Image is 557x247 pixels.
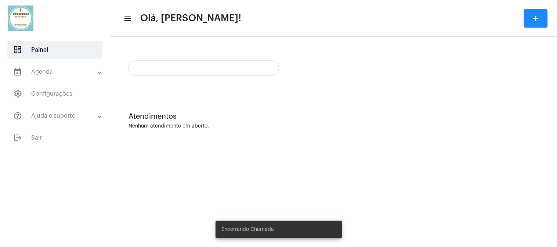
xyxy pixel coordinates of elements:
[123,14,131,23] mat-icon: sidenav icon
[140,12,241,24] span: Olá, [PERSON_NAME]!
[221,226,274,233] span: Encerrando Chamada
[7,41,102,59] span: Painel
[13,67,98,76] mat-panel-title: Agenda
[129,113,539,121] div: Atendimentos
[4,63,110,81] mat-expansion-panel-header: sidenav iconAgenda
[13,133,22,142] mat-icon: sidenav icon
[13,89,22,98] span: sidenav icon
[7,85,102,103] span: Configurações
[13,67,22,76] mat-icon: sidenav icon
[6,4,35,33] img: 5d8d47a4-7bd9-c6b3-230d-111f976e2b05.jpeg
[13,45,22,54] span: sidenav icon
[129,123,539,129] div: Nenhum atendimento em aberto.
[7,129,102,147] span: Sair
[531,14,540,23] mat-icon: add
[4,107,110,125] mat-expansion-panel-header: sidenav iconAjuda e suporte
[13,111,22,120] mat-icon: sidenav icon
[13,111,98,120] mat-panel-title: Ajuda e suporte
